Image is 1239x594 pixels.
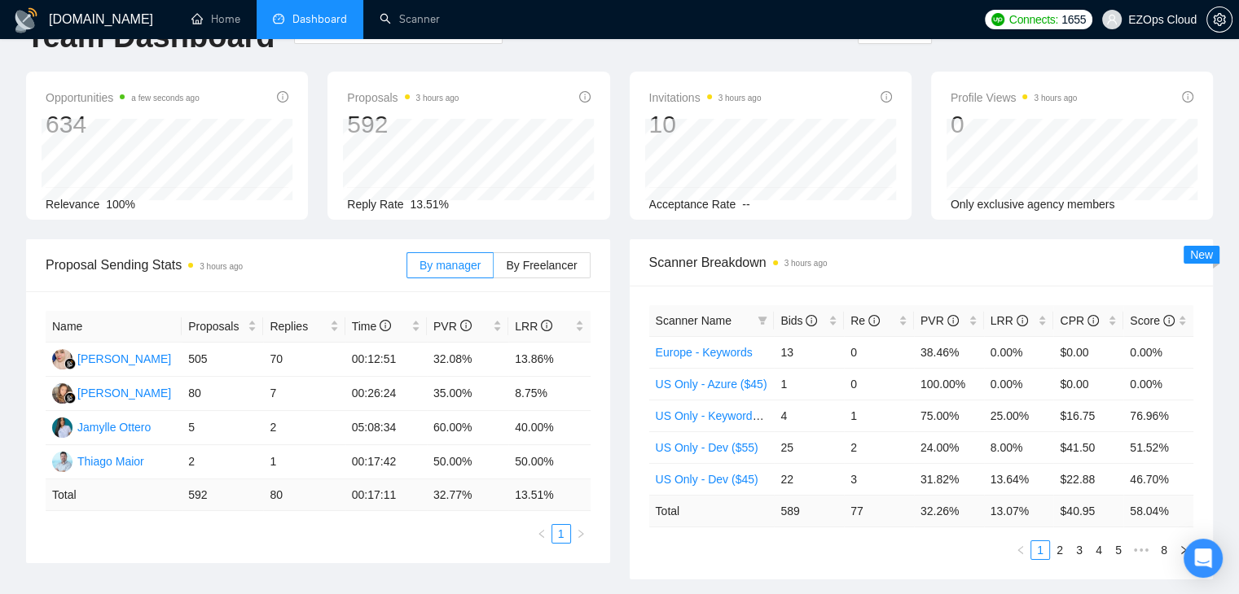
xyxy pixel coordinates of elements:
li: Previous Page [1011,540,1030,560]
span: info-circle [460,320,472,331]
time: 3 hours ago [416,94,459,103]
a: TMThiago Maior [52,454,144,467]
img: AJ [52,349,72,369]
li: Next Page [571,524,591,544]
span: LRR [515,320,552,333]
td: 4 [774,400,844,431]
span: Invitations [649,88,762,107]
span: Score [1130,314,1174,327]
td: 2 [182,445,263,479]
li: 1 [1030,540,1050,560]
img: TM [52,452,72,472]
a: AJ[PERSON_NAME] [52,352,171,365]
span: 100% [106,198,135,211]
img: gigradar-bm.png [64,358,76,369]
li: 1 [551,524,571,544]
span: 1655 [1061,11,1086,28]
span: dashboard [273,13,284,24]
li: 8 [1154,540,1174,560]
img: logo [13,7,39,33]
td: 592 [182,479,263,511]
div: 10 [649,109,762,140]
td: 60.00% [427,411,508,445]
span: Connects: [1009,11,1058,28]
td: 0.00% [984,336,1054,368]
span: info-circle [380,320,391,331]
img: upwork-logo.png [991,13,1004,26]
td: 1 [774,368,844,400]
li: Previous Page [532,524,551,544]
a: US Only - Dev ($45) [656,473,758,486]
td: Total [649,495,775,526]
span: Acceptance Rate [649,198,736,211]
td: 589 [774,495,844,526]
img: gigradar-bm.png [64,392,76,404]
div: [PERSON_NAME] [77,350,171,368]
span: info-circle [806,315,817,326]
span: ••• [1128,540,1154,560]
span: user [1106,14,1118,25]
span: Time [352,320,391,333]
div: [PERSON_NAME] [77,384,171,402]
li: 4 [1089,540,1109,560]
td: 13 [774,336,844,368]
td: $ 40.95 [1053,495,1123,526]
td: 0.00% [1123,368,1193,400]
td: 22 [774,463,844,495]
td: 75.00% [914,400,984,431]
div: Thiago Maior [77,452,144,470]
li: Next Page [1174,540,1193,560]
span: PVR [433,320,472,333]
div: Open Intercom Messenger [1184,539,1223,578]
button: left [1011,540,1030,560]
td: 31.82% [914,463,984,495]
a: 2 [1051,541,1069,559]
span: filter [758,316,767,325]
td: 0 [844,336,914,368]
td: 58.04 % [1123,495,1193,526]
li: 2 [1050,540,1070,560]
a: NK[PERSON_NAME] [52,386,171,399]
div: 592 [347,109,459,140]
time: a few seconds ago [131,94,199,103]
td: 00:17:11 [345,479,427,511]
span: By Freelancer [506,259,577,272]
span: -- [742,198,749,211]
td: 32.26 % [914,495,984,526]
td: 00:26:24 [345,377,427,411]
a: setting [1206,13,1232,26]
td: 38.46% [914,336,984,368]
li: 5 [1109,540,1128,560]
div: 0 [951,109,1078,140]
span: left [1016,545,1026,555]
td: Total [46,479,182,511]
span: Dashboard [292,12,347,26]
td: 24.00% [914,431,984,463]
td: 00:17:42 [345,445,427,479]
td: 40.00% [508,411,590,445]
th: Proposals [182,311,263,343]
td: $22.88 [1053,463,1123,495]
li: 3 [1070,540,1089,560]
span: right [1179,545,1188,555]
li: Next 5 Pages [1128,540,1154,560]
td: 13.07 % [984,495,1054,526]
td: 5 [182,411,263,445]
span: info-circle [868,315,880,326]
td: 70 [263,343,345,377]
button: setting [1206,7,1232,33]
td: 1 [263,445,345,479]
a: Europe - Keywords [656,346,753,359]
img: NK [52,383,72,404]
span: Only exclusive agency members [951,198,1115,211]
span: Reply Rate [347,198,403,211]
td: 80 [263,479,345,511]
th: Replies [263,311,345,343]
a: 3 [1070,541,1088,559]
a: 5 [1109,541,1127,559]
td: 00:12:51 [345,343,427,377]
a: 1 [1031,541,1049,559]
td: 76.96% [1123,400,1193,431]
span: setting [1207,13,1232,26]
time: 3 hours ago [784,259,828,268]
